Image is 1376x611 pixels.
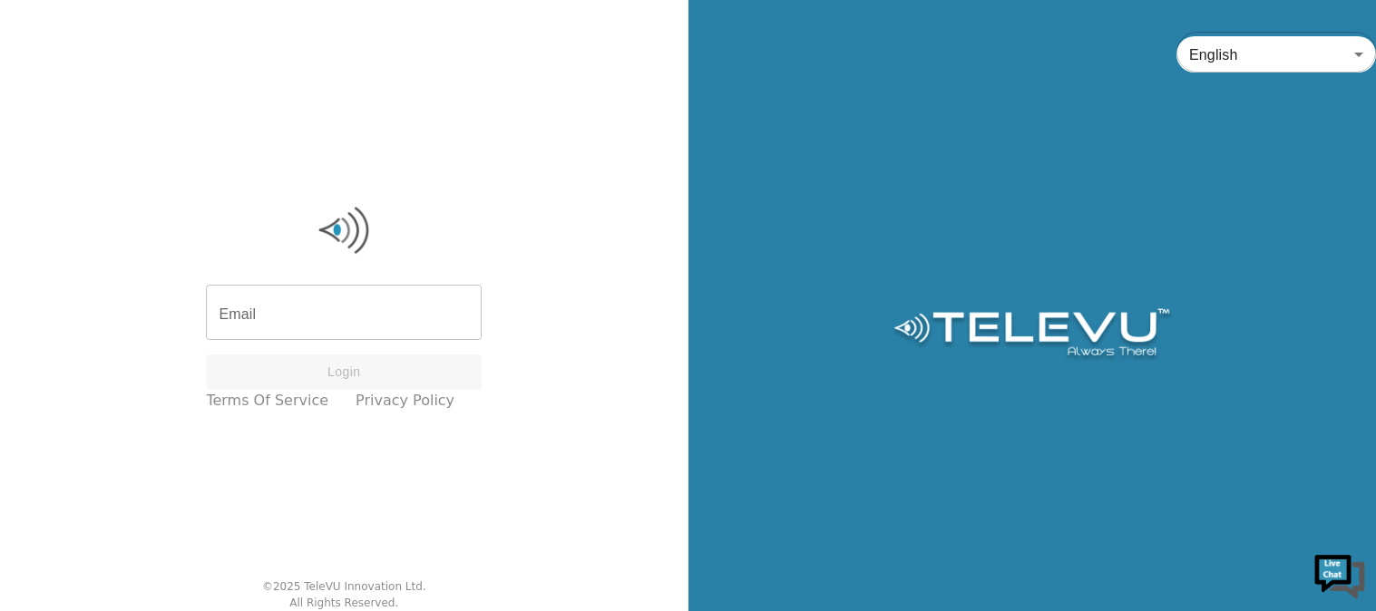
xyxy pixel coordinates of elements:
[356,390,454,412] a: Privacy Policy
[206,390,328,412] a: Terms of Service
[1313,548,1367,602] img: Chat Widget
[206,203,482,257] img: Logo
[289,595,398,611] div: All Rights Reserved.
[262,578,426,595] div: © 2025 TeleVU Innovation Ltd.
[1176,29,1376,80] div: English
[891,308,1173,363] img: Logo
